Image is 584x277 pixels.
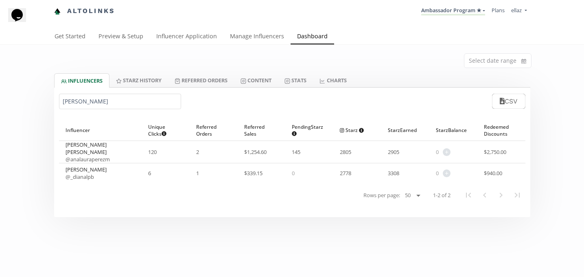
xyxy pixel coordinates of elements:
[292,148,300,156] span: 145
[484,148,506,156] span: $ 2,750.00
[150,29,223,45] a: Influencer Application
[511,7,522,14] span: ellaz
[292,169,295,177] span: 0
[66,173,94,180] a: @_dianalpb
[66,141,136,163] div: [PERSON_NAME] [PERSON_NAME]
[492,94,525,109] button: CSV
[477,187,493,203] button: Previous Page
[443,148,451,156] span: +
[148,148,157,156] span: 120
[244,148,267,156] span: $ 1,254.60
[291,29,334,45] a: Dashboard
[168,73,234,87] a: Referred Orders
[313,73,353,87] a: CHARTS
[388,148,399,156] span: 2905
[59,94,181,109] input: Search by name or handle...
[436,120,471,141] div: Starz Balance
[421,7,485,15] a: Ambassador Program ★
[66,156,110,163] a: @analauraperezm
[66,166,107,180] div: [PERSON_NAME]
[511,7,527,16] a: ellaz
[234,73,278,87] a: Content
[92,29,150,45] a: Preview & Setup
[436,148,439,156] span: 0
[493,187,509,203] button: Next Page
[436,169,439,177] span: 0
[443,169,451,177] span: +
[484,169,502,177] span: $ 940.00
[292,123,323,137] span: Pending Starz
[196,169,199,177] span: 1
[433,191,451,199] span: 1-2 of 2
[521,57,526,65] svg: calendar
[402,191,423,200] select: Rows per page:
[388,169,399,177] span: 3308
[196,120,231,141] div: Referred Orders
[492,7,505,14] a: Plans
[223,29,291,45] a: Manage Influencers
[8,8,34,33] iframe: chat widget
[196,148,199,156] span: 2
[66,120,136,141] div: Influencer
[48,29,92,45] a: Get Started
[54,4,115,18] a: Altolinks
[109,73,168,87] a: Starz HISTORY
[340,127,364,134] span: Starz
[509,187,525,203] button: Last Page
[244,169,262,177] span: $ 339.15
[388,120,423,141] div: Starz Earned
[484,120,519,141] div: Redeemed Discounts
[244,120,279,141] div: Referred Sales
[363,191,400,199] span: Rows per page:
[340,148,351,156] span: 2805
[340,169,351,177] span: 2778
[54,73,109,88] a: INFLUENCERS
[148,169,151,177] span: 6
[148,123,177,137] span: Unique Clicks
[460,187,477,203] button: First Page
[54,8,61,15] img: favicon-32x32.png
[278,73,313,87] a: Stats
